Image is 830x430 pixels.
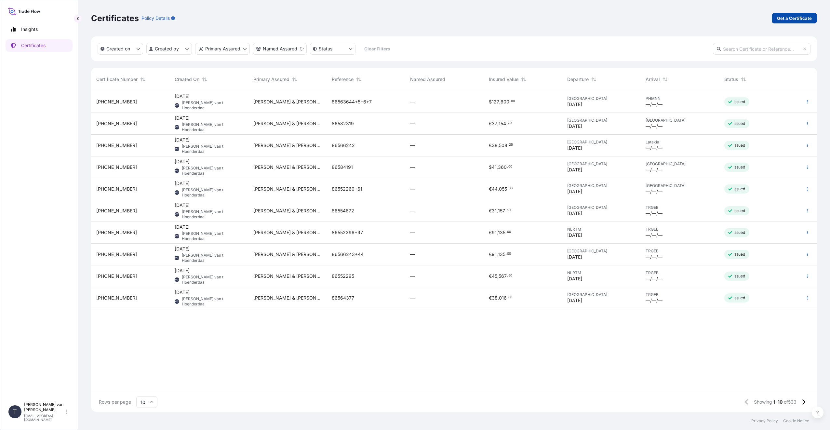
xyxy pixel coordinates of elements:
[106,46,130,52] p: Created on
[173,146,181,152] span: TVTH
[253,164,321,170] span: [PERSON_NAME] & [PERSON_NAME] Netherlands B.V.
[489,76,518,83] span: Insured Value
[410,164,415,170] span: —
[201,75,208,83] button: Sort
[332,99,372,105] span: 86563644+5+6+7
[173,102,181,109] span: TVTH
[567,96,635,101] span: [GEOGRAPHIC_DATA]
[175,202,190,208] span: [DATE]
[355,75,363,83] button: Sort
[733,143,745,148] p: Issued
[773,399,783,405] span: 1-10
[96,164,137,170] span: [PHONE_NUMBER]
[567,145,582,151] span: [DATE]
[195,43,250,55] button: distributor Filter options
[497,121,499,126] span: ,
[492,165,497,169] span: 41
[253,99,321,105] span: [PERSON_NAME] & [PERSON_NAME] Netherlands B.V.
[332,142,355,149] span: 86566242
[332,164,353,170] span: 86584191
[646,96,714,101] span: PHMNN
[733,208,745,213] p: Issued
[646,167,663,173] span: —/—/—
[567,205,635,210] span: [GEOGRAPHIC_DATA]
[332,120,354,127] span: 86582319
[332,273,354,279] span: 86552295
[567,76,589,83] span: Departure
[359,44,395,54] button: Clear Filters
[492,230,497,235] span: 91
[6,39,73,52] a: Certificates
[646,145,663,151] span: —/—/—
[508,166,512,168] span: 00
[646,123,663,129] span: —/—/—
[410,251,415,258] span: —
[505,209,506,211] span: .
[205,46,240,52] p: Primary Assured
[173,124,181,130] span: TVTH
[646,76,660,83] span: Arrival
[497,165,498,169] span: ,
[646,161,714,167] span: [GEOGRAPHIC_DATA]
[492,100,499,104] span: 127
[646,297,663,304] span: —/—/—
[332,76,354,83] span: Reference
[507,166,508,168] span: .
[175,289,190,296] span: [DATE]
[182,100,243,111] span: [PERSON_NAME] van t Hoenderdaal
[567,249,635,254] span: [GEOGRAPHIC_DATA]
[182,209,243,220] span: [PERSON_NAME] van t Hoenderdaal
[590,75,598,83] button: Sort
[96,295,137,301] span: [PHONE_NUMBER]
[173,276,181,283] span: TVTH
[182,122,243,132] span: [PERSON_NAME] van t Hoenderdaal
[332,208,354,214] span: 86554672
[253,186,321,192] span: [PERSON_NAME] & [PERSON_NAME] Netherlands B.V.
[489,143,492,148] span: €
[567,118,635,123] span: [GEOGRAPHIC_DATA]
[253,273,321,279] span: [PERSON_NAME] & [PERSON_NAME] Netherlands B.V.
[175,115,190,121] span: [DATE]
[497,274,499,278] span: ,
[146,43,192,55] button: createdBy Filter options
[724,76,738,83] span: Status
[492,187,498,191] span: 44
[733,121,745,126] p: Issued
[646,140,714,145] span: Latakia
[567,292,635,297] span: [GEOGRAPHIC_DATA]
[492,252,497,257] span: 91
[772,13,817,23] a: Get a Certificate
[777,15,812,21] p: Get a Certificate
[291,75,299,83] button: Sort
[740,75,747,83] button: Sort
[492,274,497,278] span: 45
[784,399,797,405] span: of 533
[332,251,364,258] span: 86566243+44
[175,224,190,230] span: [DATE]
[713,43,810,55] input: Search Certificate or Reference...
[175,76,199,83] span: Created On
[173,233,181,239] span: TVTH
[175,180,190,187] span: [DATE]
[253,142,321,149] span: [PERSON_NAME] & [PERSON_NAME] Netherlands B.V.
[99,399,131,405] span: Rows per page
[91,13,139,23] p: Certificates
[499,100,501,104] span: ,
[253,208,321,214] span: [PERSON_NAME] & [PERSON_NAME] Netherlands B.V.
[410,120,415,127] span: —
[96,76,138,83] span: Certificate Number
[182,144,243,154] span: [PERSON_NAME] van t Hoenderdaal
[96,186,137,192] span: [PHONE_NUMBER]
[489,187,492,191] span: €
[410,229,415,236] span: —
[498,143,499,148] span: ,
[507,231,511,233] span: 00
[646,188,663,195] span: —/—/—
[96,208,137,214] span: [PHONE_NUMBER]
[182,187,243,198] span: [PERSON_NAME] van t Hoenderdaal
[13,409,17,415] span: T
[364,46,390,52] p: Clear Filters
[567,232,582,238] span: [DATE]
[499,274,507,278] span: 567
[175,93,190,100] span: [DATE]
